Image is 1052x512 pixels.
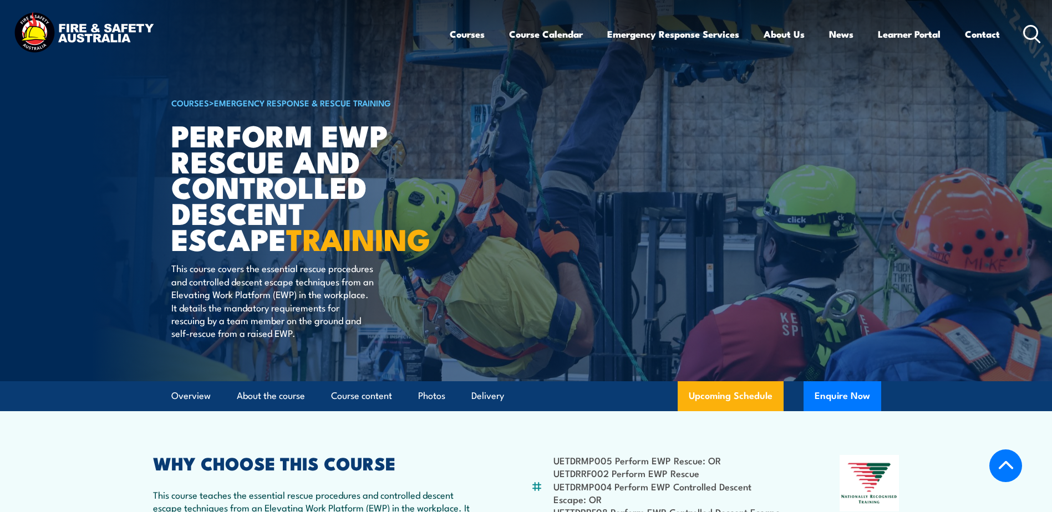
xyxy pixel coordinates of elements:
[553,467,786,479] li: UETDRRF002 Perform EWP Rescue
[878,19,941,49] a: Learner Portal
[418,381,445,411] a: Photos
[331,381,392,411] a: Course content
[171,122,445,252] h1: Perform EWP Rescue and Controlled Descent Escape
[171,96,445,109] h6: >
[471,381,504,411] a: Delivery
[804,381,881,411] button: Enquire Now
[171,262,374,339] p: This course covers the essential rescue procedures and controlled descent escape techniques from ...
[171,381,211,411] a: Overview
[965,19,1000,49] a: Contact
[840,455,899,511] img: Nationally Recognised Training logo.
[171,96,209,109] a: COURSES
[286,215,430,261] strong: TRAINING
[214,96,391,109] a: Emergency Response & Rescue Training
[553,480,786,506] li: UETDRMP004 Perform EWP Controlled Descent Escape: OR
[607,19,739,49] a: Emergency Response Services
[237,381,305,411] a: About the course
[553,454,786,467] li: UETDRMP005 Perform EWP Rescue: OR
[829,19,853,49] a: News
[509,19,583,49] a: Course Calendar
[678,381,784,411] a: Upcoming Schedule
[450,19,485,49] a: Courses
[153,455,477,470] h2: WHY CHOOSE THIS COURSE
[764,19,805,49] a: About Us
